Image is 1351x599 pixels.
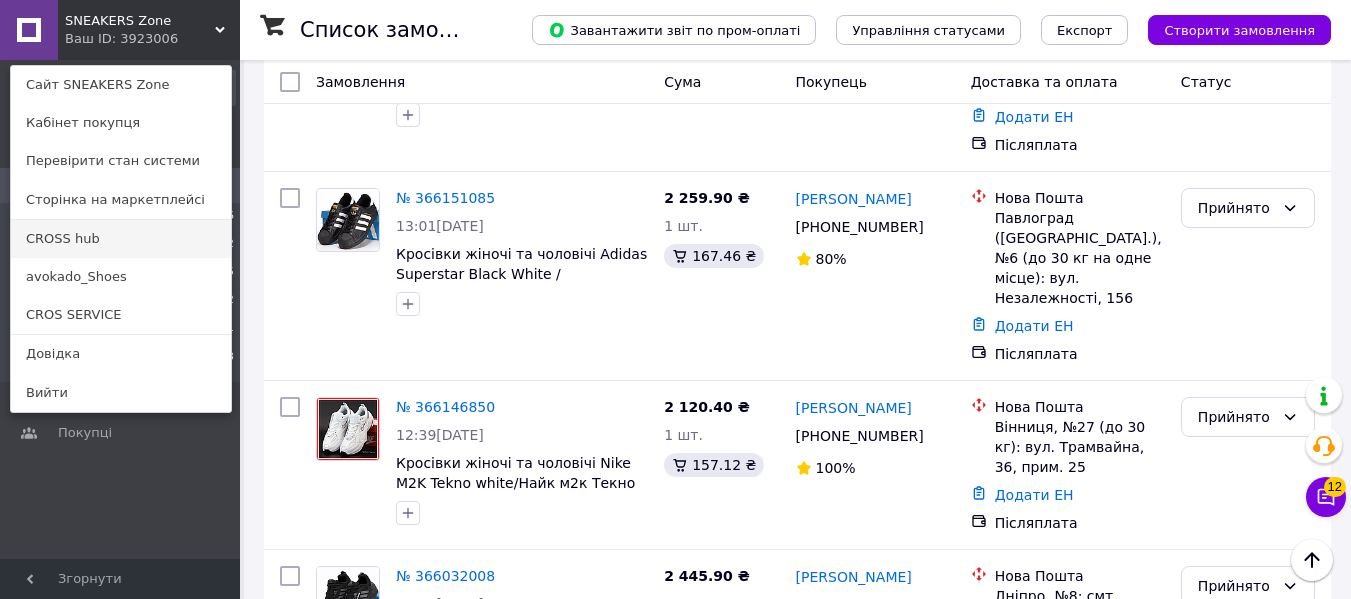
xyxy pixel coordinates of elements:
span: 12 [1324,477,1346,497]
a: Фото товару [316,397,380,461]
span: 2 259.90 ₴ [664,190,750,206]
span: Завантажити звіт по пром-оплаті [548,21,800,39]
div: Післяплата [995,513,1165,533]
span: Створити замовлення [1164,23,1315,38]
h1: Список замовлень [300,18,503,42]
a: Кросівки жіночі та чоловічі Nike M2K Tekno white/Найк м2к Текно білі 36 [396,455,635,511]
div: 157.12 ₴ [664,453,764,477]
div: [PHONE_NUMBER] [792,422,928,450]
a: [PERSON_NAME] [796,398,912,418]
a: Фото товару [316,188,380,252]
span: 13:01[DATE] [396,218,484,234]
span: 1 шт. [664,218,703,234]
div: [PHONE_NUMBER] [792,213,928,241]
div: Вінниця, №27 (до 30 кг): вул. Трамвайна, 36, прим. 25 [995,417,1165,477]
div: Нова Пошта [995,397,1165,417]
span: 1 шт. [664,427,703,443]
a: avokado_Shoes [11,258,231,296]
span: 100% [816,460,856,476]
a: Кабінет покупця [11,104,231,142]
a: [PERSON_NAME] [796,189,912,209]
a: Кросівки жіночі та чоловічі Adidas Superstar Black White / [PERSON_NAME] суперстар чорні з білим 45 [396,246,648,322]
img: Фото товару [317,189,379,251]
span: Cума [664,74,701,90]
div: Ваш ID: 3923006 [65,30,149,48]
div: Прийнято [1198,197,1274,219]
button: Створити замовлення [1148,15,1331,45]
div: Павлоград ([GEOGRAPHIC_DATA].), №6 (до 30 кг на одне місце): вул. Незалежності, 156 [995,208,1165,308]
div: Нова Пошта [995,566,1165,586]
img: Фото товару [317,398,379,460]
button: Управління статусами [836,15,1021,45]
span: Замовлення [316,74,405,90]
a: № 366151085 [396,190,495,206]
div: 167.46 ₴ [664,244,764,268]
a: Перевірити стан системи [11,142,231,180]
div: Прийнято [1198,406,1274,428]
span: Покупець [796,74,867,90]
div: Післяплата [995,135,1165,155]
div: Післяплата [995,344,1165,364]
button: Завантажити звіт по пром-оплаті [532,15,816,45]
a: № 366032008 [396,568,495,584]
span: Статус [1181,74,1232,90]
a: Сторінка на маркетплейсі [11,181,231,219]
span: 2 120.40 ₴ [664,399,750,415]
a: Довідка [11,335,231,373]
span: Доставка та оплата [971,74,1118,90]
a: Створити замовлення [1128,21,1331,37]
a: Додати ЕН [995,109,1074,125]
a: Додати ЕН [995,487,1074,503]
span: Покупці [58,424,112,442]
span: Управління статусами [852,23,1005,38]
span: 12:39[DATE] [396,427,484,443]
a: CROS SERVICE [11,296,231,334]
span: Експорт [1057,23,1113,38]
button: Чат з покупцем12 [1306,477,1346,517]
a: CROSS hub [11,220,231,258]
span: 2 445.90 ₴ [664,568,750,584]
div: Нова Пошта [995,188,1165,208]
div: Прийнято [1198,575,1274,597]
button: Експорт [1041,15,1129,45]
a: [PERSON_NAME] [796,567,912,587]
span: SNEAKERS Zone [65,12,215,30]
a: Вийти [11,374,231,412]
span: 80% [816,251,847,267]
a: № 366146850 [396,399,495,415]
a: Додати ЕН [995,318,1074,334]
button: Наверх [1291,539,1333,581]
a: Сайт SNEAKERS Zone [11,66,231,104]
